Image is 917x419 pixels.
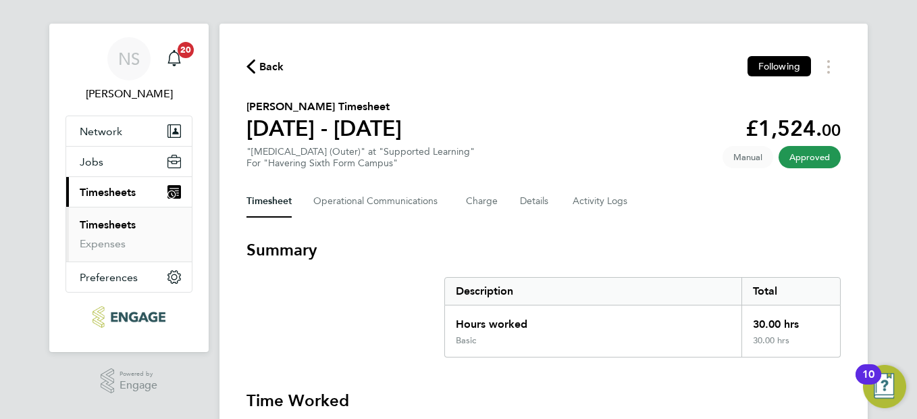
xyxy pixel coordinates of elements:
span: NS [118,50,140,68]
span: Engage [120,380,157,391]
h2: [PERSON_NAME] Timesheet [246,99,402,115]
a: 20 [161,37,188,80]
button: Charge [466,185,498,218]
button: Open Resource Center, 10 new notifications [863,365,906,408]
h3: Summary [246,239,841,261]
button: Timesheet [246,185,292,218]
button: Timesheets Menu [816,56,841,77]
button: Activity Logs [573,185,629,218]
span: 20 [178,42,194,58]
span: This timesheet has been approved. [779,146,841,168]
button: Timesheets [66,177,192,207]
nav: Main navigation [49,24,209,352]
a: Go to home page [65,306,192,328]
button: Preferences [66,262,192,292]
span: Natalie Strong [65,86,192,102]
app-decimal: £1,524. [745,116,841,141]
a: NS[PERSON_NAME] [65,37,192,102]
span: This timesheet was manually created. [723,146,773,168]
span: Powered by [120,368,157,380]
span: Network [80,125,122,138]
img: ncclondon-logo-retina.png [93,306,165,328]
button: Network [66,116,192,146]
div: 30.00 hrs [741,305,840,335]
div: Hours worked [445,305,741,335]
div: "[MEDICAL_DATA] (Outer)" at "Supported Learning" [246,146,475,169]
button: Jobs [66,147,192,176]
span: Preferences [80,271,138,284]
span: 00 [822,120,841,140]
div: Total [741,278,840,305]
span: Back [259,59,284,75]
span: Following [758,60,800,72]
div: Basic [456,335,476,346]
button: Operational Communications [313,185,444,218]
div: Timesheets [66,207,192,262]
h1: [DATE] - [DATE] [246,115,402,142]
div: 10 [862,374,874,392]
div: 30.00 hrs [741,335,840,357]
button: Back [246,58,284,75]
div: For "Havering Sixth Form Campus" [246,157,475,169]
button: Following [748,56,811,76]
a: Powered byEngage [101,368,158,394]
div: Description [445,278,741,305]
div: Summary [444,277,841,358]
button: Details [520,185,551,218]
a: Expenses [80,237,126,250]
h3: Time Worked [246,390,841,412]
span: Timesheets [80,186,136,199]
a: Timesheets [80,218,136,231]
span: Jobs [80,155,103,168]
